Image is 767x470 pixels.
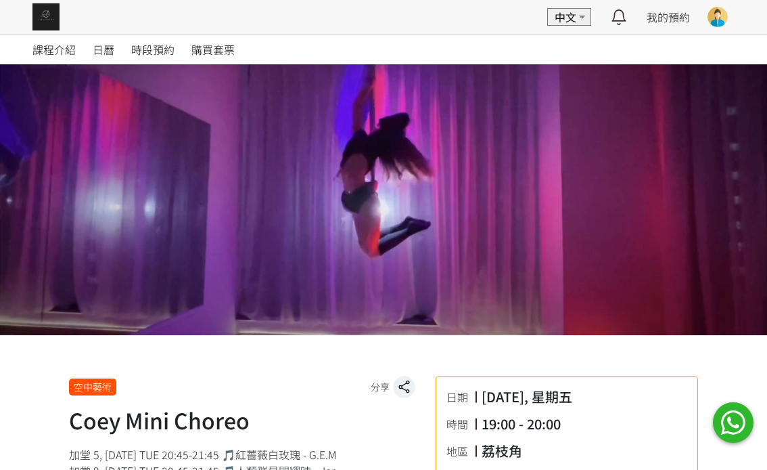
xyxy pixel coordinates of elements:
span: 時段預約 [131,41,175,58]
h1: Coey Mini Choreo [69,404,415,436]
span: 日曆 [93,41,114,58]
span: 課程介紹 [32,41,76,58]
img: img_61c0148bb0266 [32,3,60,30]
div: 日期 [446,389,475,405]
span: 購買套票 [191,41,235,58]
a: 購買套票 [191,35,235,64]
a: 時段預約 [131,35,175,64]
span: 分享 [371,380,390,394]
div: 地區 [446,443,475,459]
div: 空中藝術 [69,379,116,396]
div: 19:00 - 20:00 [482,414,561,434]
div: 時間 [446,416,475,432]
div: [DATE], 星期五 [482,387,572,407]
a: 課程介紹 [32,35,76,64]
div: 荔枝角 [482,441,522,461]
a: 我的預約 [647,9,690,25]
a: 日曆 [93,35,114,64]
